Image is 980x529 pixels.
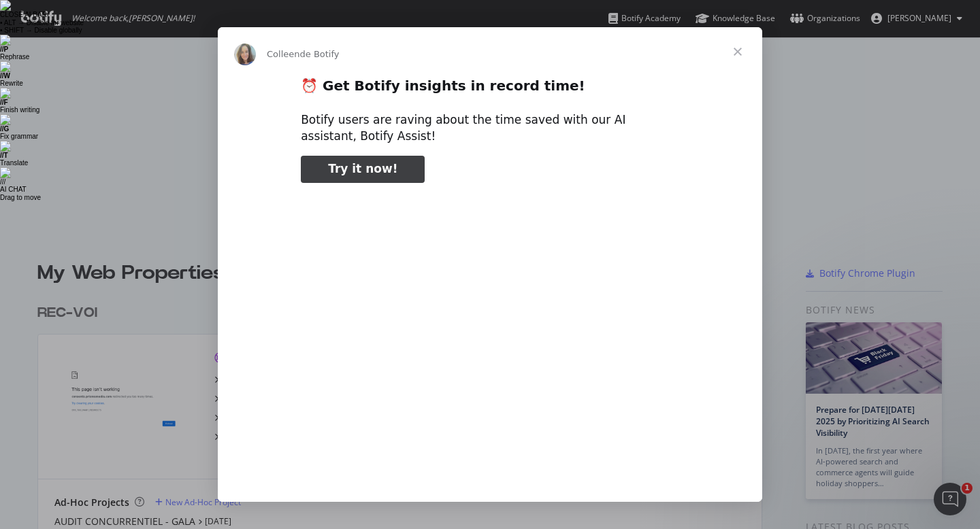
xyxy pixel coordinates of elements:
a: Try it now! [301,156,425,183]
span: de Botify [300,49,340,59]
img: Profile image for Colleen [234,44,256,65]
span: Try it now! [328,162,397,175]
span: Fermer [713,27,762,76]
span: Colleen [267,49,300,59]
video: Regarder la vidéo [206,194,774,478]
div: Botify users are raving about the time saved with our AI assistant, Botify Assist! [301,112,679,145]
h2: ⏰ Get Botify insights in record time! [301,77,679,102]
